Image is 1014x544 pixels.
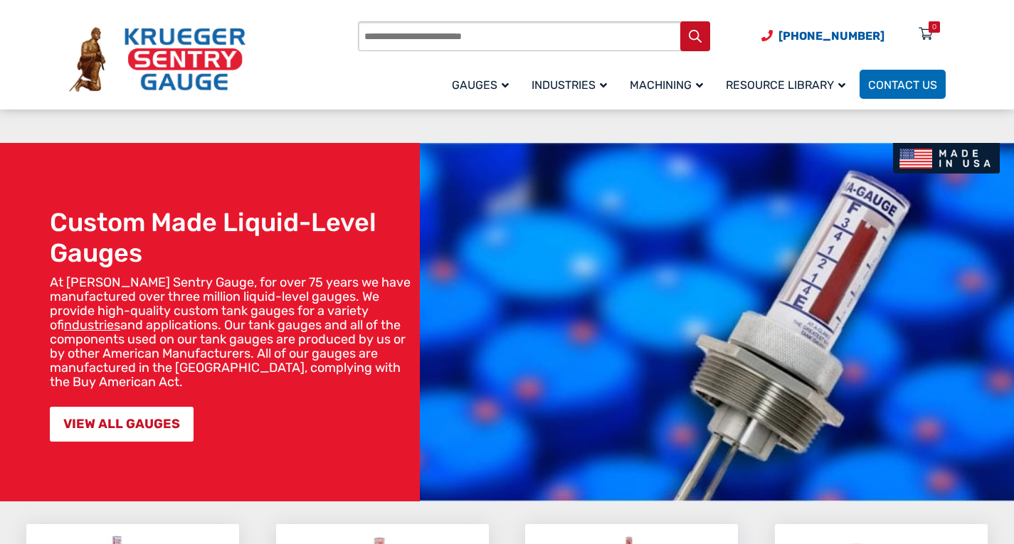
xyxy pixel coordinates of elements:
[717,68,860,101] a: Resource Library
[64,317,120,333] a: industries
[420,143,1014,501] img: bg_hero_bannerksentry
[532,78,607,92] span: Industries
[50,207,413,268] h1: Custom Made Liquid-Level Gauges
[50,275,413,389] p: At [PERSON_NAME] Sentry Gauge, for over 75 years we have manufactured over three million liquid-l...
[69,27,245,92] img: Krueger Sentry Gauge
[868,78,937,92] span: Contact Us
[778,29,884,43] span: [PHONE_NUMBER]
[452,78,509,92] span: Gauges
[761,27,884,45] a: Phone Number (920) 434-8860
[523,68,621,101] a: Industries
[726,78,845,92] span: Resource Library
[860,70,946,99] a: Contact Us
[932,21,936,33] div: 0
[50,407,194,442] a: VIEW ALL GAUGES
[621,68,717,101] a: Machining
[443,68,523,101] a: Gauges
[893,143,1000,174] img: Made In USA
[630,78,703,92] span: Machining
